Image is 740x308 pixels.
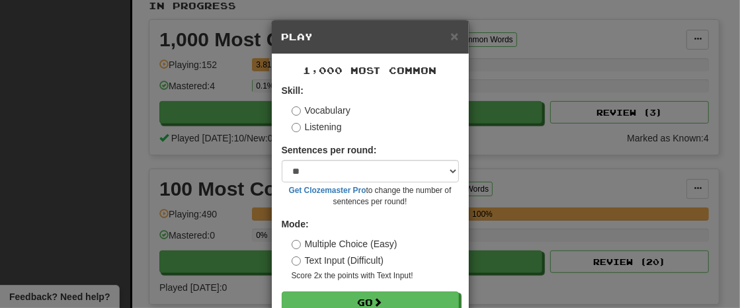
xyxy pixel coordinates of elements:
h5: Play [282,30,459,44]
strong: Skill: [282,85,304,96]
label: Vocabulary [292,104,350,117]
span: 1,000 Most Common [304,65,437,76]
strong: Mode: [282,219,309,229]
small: Score 2x the points with Text Input ! [292,270,459,282]
label: Text Input (Difficult) [292,254,384,267]
label: Sentences per round: [282,143,377,157]
span: × [450,28,458,44]
label: Listening [292,120,342,134]
input: Vocabulary [292,106,301,116]
a: Get Clozemaster Pro [289,186,366,195]
input: Listening [292,123,301,132]
small: to change the number of sentences per round! [282,185,459,208]
label: Multiple Choice (Easy) [292,237,397,250]
input: Text Input (Difficult) [292,256,301,266]
button: Close [450,29,458,43]
input: Multiple Choice (Easy) [292,240,301,249]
